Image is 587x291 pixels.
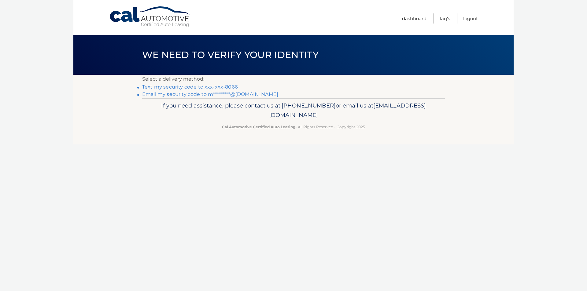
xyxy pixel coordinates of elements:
[463,13,478,24] a: Logout
[142,91,278,97] a: Email my security code to m*********@[DOMAIN_NAME]
[146,124,441,130] p: - All Rights Reserved - Copyright 2025
[142,84,238,90] a: Text my security code to xxx-xxx-8066
[142,75,445,83] p: Select a delivery method:
[142,49,319,60] span: We need to verify your identity
[146,101,441,120] p: If you need assistance, please contact us at: or email us at
[440,13,450,24] a: FAQ's
[282,102,336,109] span: [PHONE_NUMBER]
[402,13,426,24] a: Dashboard
[109,6,192,28] a: Cal Automotive
[222,125,295,129] strong: Cal Automotive Certified Auto Leasing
